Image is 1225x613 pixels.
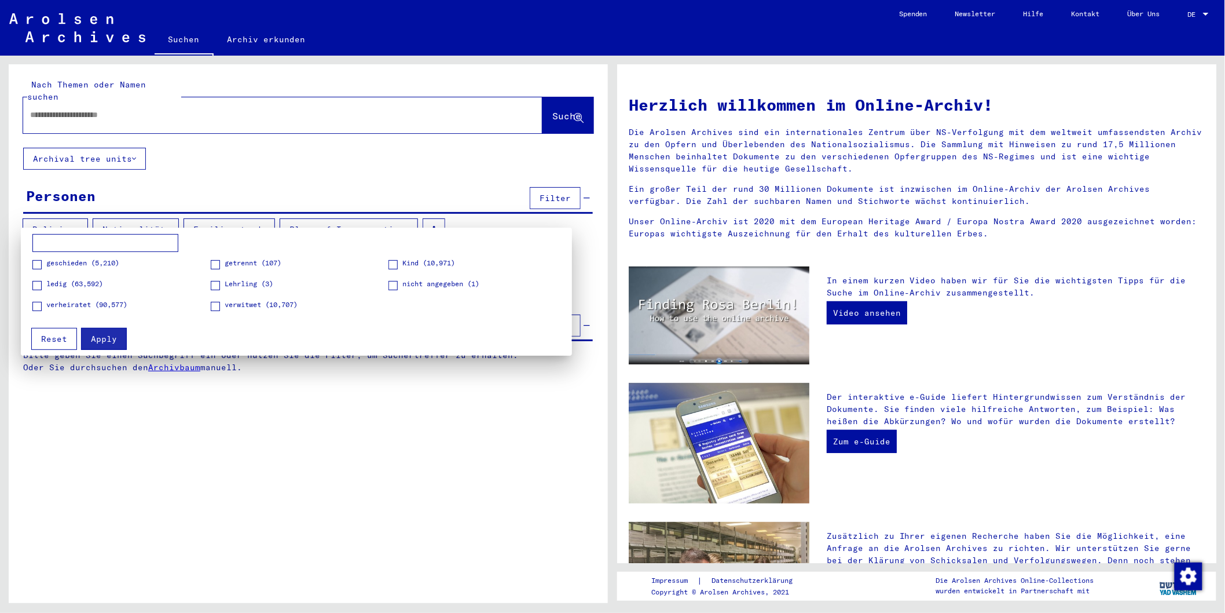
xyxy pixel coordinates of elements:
span: Apply [91,334,117,344]
span: geschieden (5,210) [46,258,119,268]
span: Reset [41,334,67,344]
span: nicht angegeben (1) [402,279,479,289]
span: verwitwet (10,707) [225,300,298,310]
span: Lehrling (3) [225,279,273,289]
span: ledig (63,592) [46,279,103,289]
div: Zustimmung ändern [1174,562,1202,590]
span: Kind (10,971) [402,258,455,268]
img: Zustimmung ändern [1175,563,1202,590]
button: Reset [31,328,77,350]
span: verheiratet (90,577) [46,300,127,310]
span: getrennt (107) [225,258,281,268]
button: Apply [81,328,127,350]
